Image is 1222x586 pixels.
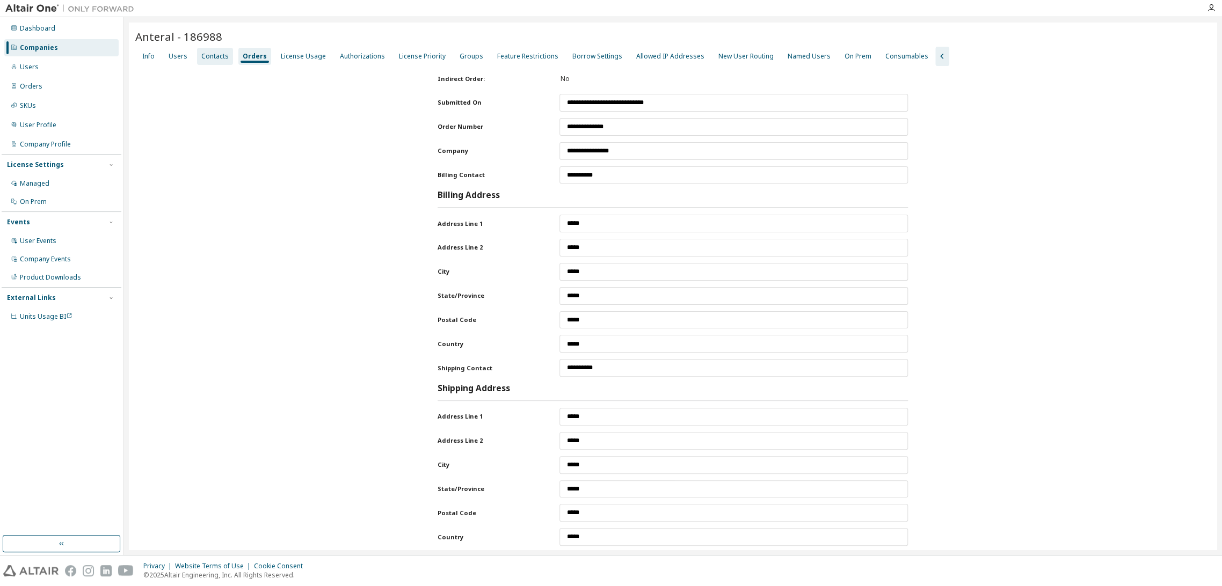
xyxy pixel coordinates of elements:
[20,273,81,282] div: Product Downloads
[438,190,500,201] h3: Billing Address
[281,52,326,61] div: License Usage
[135,29,222,44] span: Anteral - 186988
[20,43,58,52] div: Companies
[169,52,187,61] div: Users
[438,485,542,493] label: State/Province
[20,24,55,33] div: Dashboard
[201,52,229,61] div: Contacts
[438,509,542,517] label: Postal Code
[438,316,542,324] label: Postal Code
[438,267,542,276] label: City
[399,52,446,61] div: License Priority
[20,312,72,321] span: Units Usage BI
[20,197,47,206] div: On Prem
[143,570,309,580] p: © 2025 Altair Engineering, Inc. All Rights Reserved.
[885,52,928,61] div: Consumables
[20,121,56,129] div: User Profile
[7,218,30,226] div: Events
[438,98,542,107] label: Submitted On
[7,294,56,302] div: External Links
[845,52,871,61] div: On Prem
[438,171,542,179] label: Billing Contact
[438,460,542,469] label: City
[5,3,140,14] img: Altair One
[143,562,175,570] div: Privacy
[438,75,540,83] label: Indirect Order:
[561,75,908,83] div: No
[460,52,483,61] div: Groups
[83,565,94,576] img: instagram.svg
[438,364,542,372] label: Shipping Contact
[65,565,76,576] img: facebook.svg
[7,160,64,169] div: License Settings
[243,52,267,61] div: Orders
[438,383,510,394] h3: Shipping Address
[718,52,774,61] div: New User Routing
[438,436,542,445] label: Address Line 2
[438,122,542,131] label: Order Number
[3,565,59,576] img: altair_logo.svg
[254,562,309,570] div: Cookie Consent
[438,146,542,155] label: Company
[636,52,704,61] div: Allowed IP Addresses
[20,101,36,110] div: SKUs
[20,255,71,263] div: Company Events
[340,52,385,61] div: Authorizations
[438,243,542,252] label: Address Line 2
[497,52,558,61] div: Feature Restrictions
[20,179,49,188] div: Managed
[20,140,71,149] div: Company Profile
[438,340,542,348] label: Country
[788,52,831,61] div: Named Users
[20,82,42,91] div: Orders
[438,219,542,228] label: Address Line 1
[438,291,542,300] label: State/Province
[438,533,542,541] label: Country
[20,237,56,245] div: User Events
[438,412,542,421] label: Address Line 1
[572,52,622,61] div: Borrow Settings
[100,565,112,576] img: linkedin.svg
[142,52,155,61] div: Info
[20,63,39,71] div: Users
[118,565,134,576] img: youtube.svg
[175,562,254,570] div: Website Terms of Use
